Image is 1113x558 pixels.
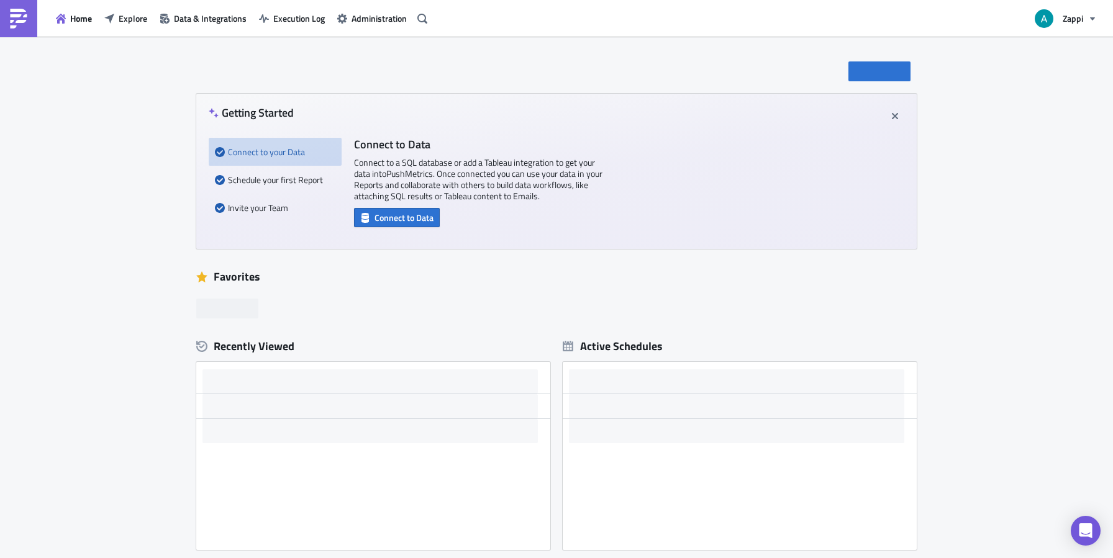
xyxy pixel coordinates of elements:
[375,211,434,224] span: Connect to Data
[354,157,602,202] p: Connect to a SQL database or add a Tableau integration to get your data into PushMetrics . Once c...
[153,9,253,28] button: Data & Integrations
[352,12,407,25] span: Administration
[9,9,29,29] img: PushMetrics
[174,12,247,25] span: Data & Integrations
[50,9,98,28] button: Home
[1033,8,1055,29] img: Avatar
[354,210,440,223] a: Connect to Data
[215,166,335,194] div: Schedule your first Report
[215,194,335,222] div: Invite your Team
[215,138,335,166] div: Connect to your Data
[70,12,92,25] span: Home
[196,337,550,356] div: Recently Viewed
[1071,516,1101,546] div: Open Intercom Messenger
[1063,12,1083,25] span: Zappi
[354,208,440,227] button: Connect to Data
[354,138,602,151] h4: Connect to Data
[563,339,663,353] div: Active Schedules
[119,12,147,25] span: Explore
[196,268,917,286] div: Favorites
[209,106,294,119] h4: Getting Started
[331,9,413,28] button: Administration
[1027,5,1104,32] button: Zappi
[253,9,331,28] button: Execution Log
[273,12,325,25] span: Execution Log
[98,9,153,28] button: Explore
